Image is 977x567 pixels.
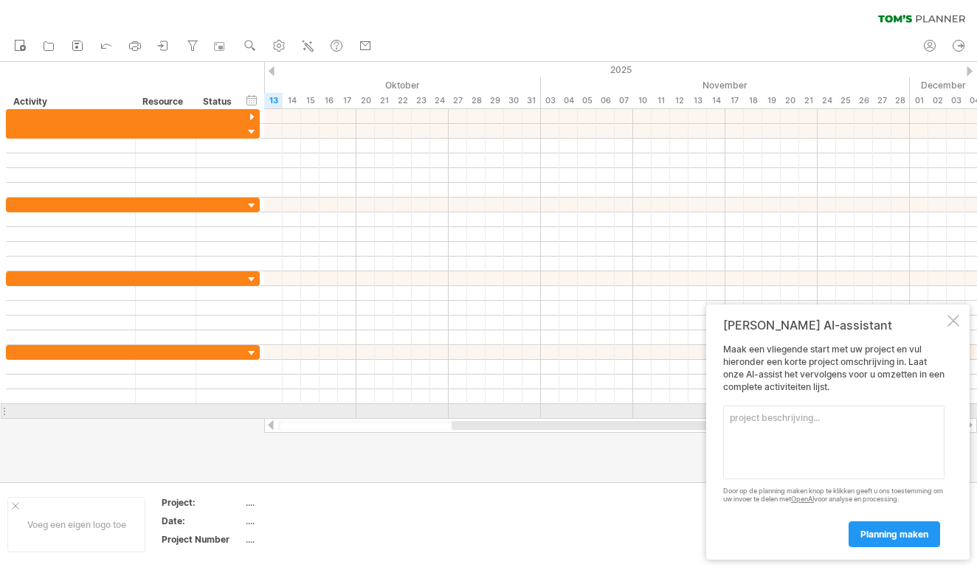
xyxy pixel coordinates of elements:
[162,515,243,527] div: Date:
[522,93,541,108] div: vrijdag, 31 Oktober 2025
[723,318,945,333] div: [PERSON_NAME] AI-assistant
[283,93,301,108] div: dinsdag, 14 Oktober 2025
[117,77,541,93] div: Oktober 2025
[799,93,818,108] div: vrijdag, 21 November 2025
[947,93,965,108] div: woensdag, 3 December 2025
[891,93,910,108] div: vrijdag, 28 November 2025
[725,93,744,108] div: maandag, 17 November 2025
[301,93,320,108] div: woensdag, 15 Oktober 2025
[818,93,836,108] div: maandag, 24 November 2025
[449,93,467,108] div: maandag, 27 Oktober 2025
[264,93,283,108] div: maandag, 13 Oktober 2025
[873,93,891,108] div: donderdag, 27 November 2025
[541,93,559,108] div: maandag, 3 November 2025
[928,93,947,108] div: dinsdag, 2 December 2025
[860,529,928,540] span: planning maken
[836,93,855,108] div: dinsdag, 25 November 2025
[781,93,799,108] div: donderdag, 20 November 2025
[791,495,814,503] a: OpenAI
[723,344,945,546] div: Maak een vliegende start met uw project en vul hieronder een korte project omschrijving in. Laat ...
[393,93,412,108] div: woensdag, 22 Oktober 2025
[559,93,578,108] div: dinsdag, 4 November 2025
[633,93,652,108] div: maandag, 10 November 2025
[246,515,370,527] div: ....
[855,93,873,108] div: woensdag, 26 November 2025
[744,93,762,108] div: dinsdag, 18 November 2025
[615,93,633,108] div: vrijdag, 7 November 2025
[246,496,370,509] div: ....
[13,94,127,109] div: Activity
[320,93,338,108] div: donderdag, 16 Oktober 2025
[707,93,725,108] div: vrijdag, 14 November 2025
[596,93,615,108] div: donderdag, 6 November 2025
[486,93,504,108] div: woensdag, 29 Oktober 2025
[203,94,235,109] div: Status
[375,93,393,108] div: dinsdag, 21 Oktober 2025
[142,94,187,109] div: Resource
[723,487,945,504] div: Door op de planning maken knop te klikken geeft u ons toestemming om uw invoer te delen met voor ...
[762,93,781,108] div: woensdag, 19 November 2025
[430,93,449,108] div: vrijdag, 24 Oktober 2025
[670,93,688,108] div: woensdag, 12 November 2025
[849,521,940,547] a: planning maken
[652,93,670,108] div: dinsdag, 11 November 2025
[412,93,430,108] div: donderdag, 23 Oktober 2025
[688,93,707,108] div: donderdag, 13 November 2025
[578,93,596,108] div: woensdag, 5 November 2025
[162,533,243,546] div: Project Number
[467,93,486,108] div: dinsdag, 28 Oktober 2025
[910,93,928,108] div: maandag, 1 December 2025
[162,496,243,509] div: Project:
[356,93,375,108] div: maandag, 20 Oktober 2025
[338,93,356,108] div: vrijdag, 17 Oktober 2025
[504,93,522,108] div: donderdag, 30 Oktober 2025
[7,497,145,552] div: Voeg een eigen logo toe
[541,77,910,93] div: November 2025
[246,533,370,546] div: ....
